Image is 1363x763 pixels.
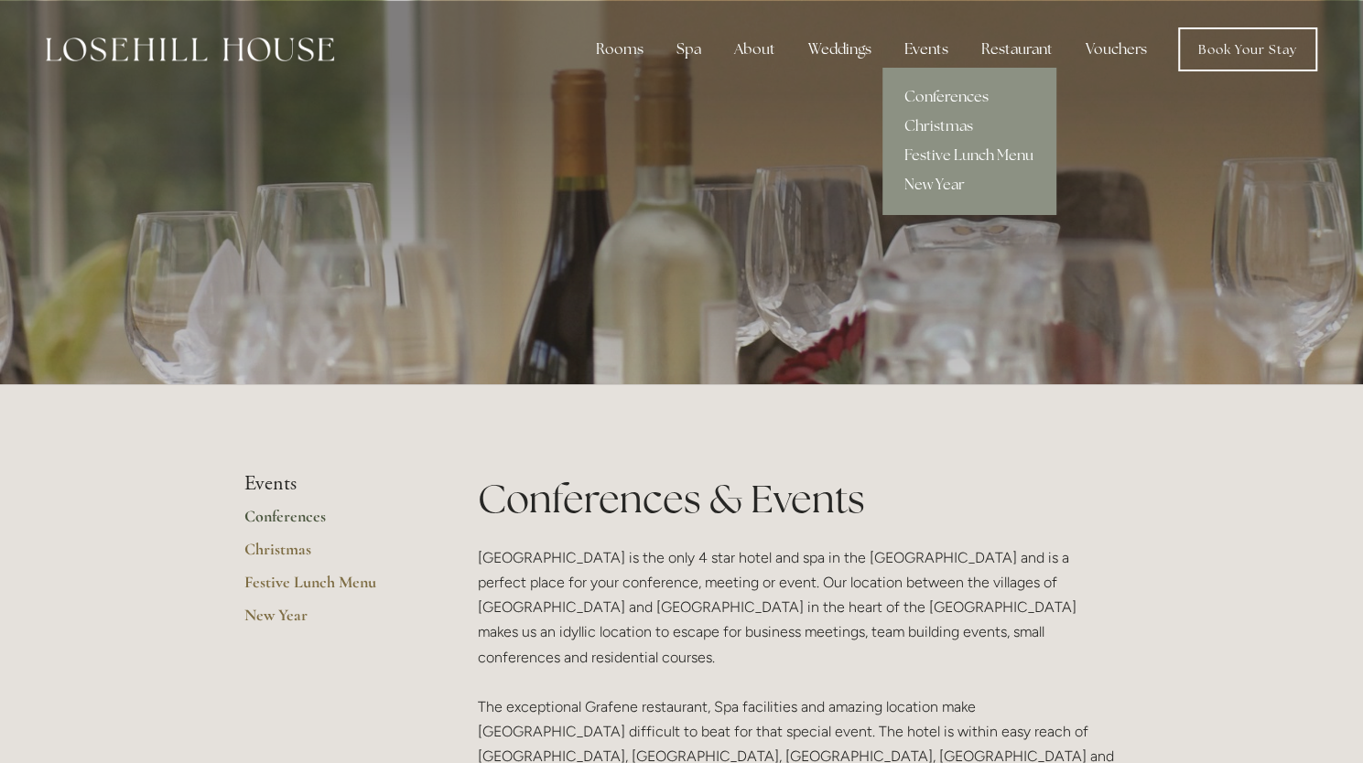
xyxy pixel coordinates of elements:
div: Restaurant [967,31,1067,68]
a: New Year [244,605,419,638]
div: Rooms [581,31,658,68]
a: Book Your Stay [1178,27,1317,71]
div: Weddings [794,31,886,68]
a: New Year [882,170,1055,199]
img: Losehill House [46,38,334,61]
a: Festive Lunch Menu [882,141,1055,170]
div: About [719,31,790,68]
div: Spa [662,31,716,68]
a: Vouchers [1071,31,1162,68]
li: Events [244,472,419,496]
a: Christmas [882,112,1055,141]
h1: Conferences & Events [478,472,1120,526]
a: Festive Lunch Menu [244,572,419,605]
a: Conferences [882,82,1055,112]
a: Christmas [244,539,419,572]
a: Conferences [244,506,419,539]
div: Events [890,31,963,68]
